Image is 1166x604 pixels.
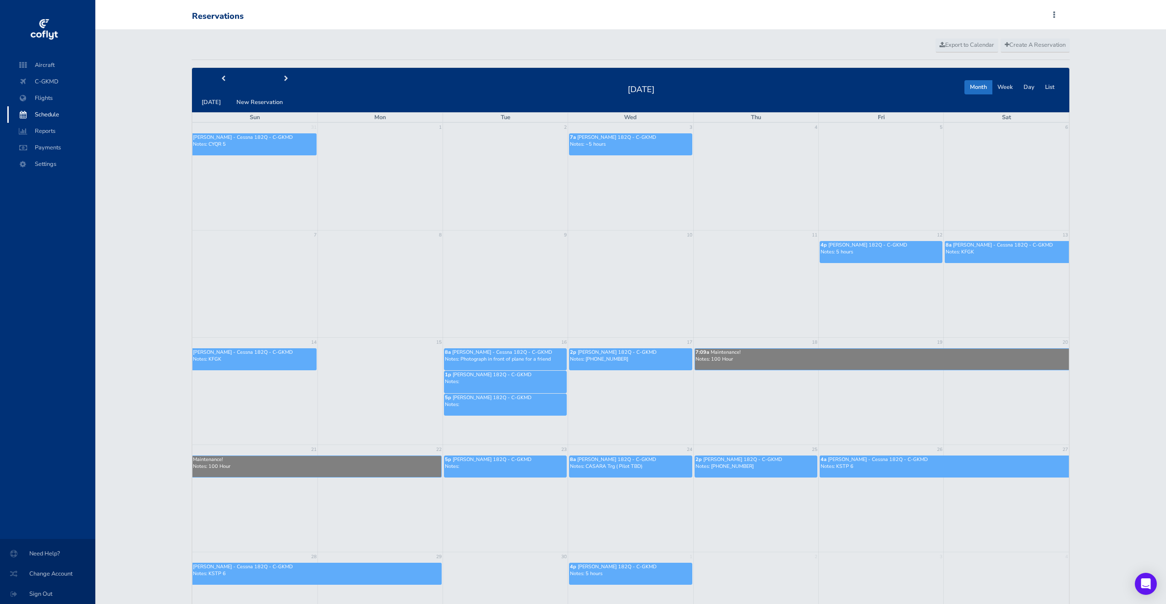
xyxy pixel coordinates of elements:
[570,141,691,148] p: Notes: ~5 hours
[445,401,566,408] p: Notes:
[438,231,443,240] a: 8
[1064,123,1069,132] a: 6
[374,113,386,121] span: Mon
[689,552,693,561] a: 1
[445,456,451,463] span: 5p
[11,566,84,582] span: Change Account
[445,371,451,378] span: 1p
[814,552,818,561] a: 2
[193,349,293,356] span: [PERSON_NAME] - Cessna 182Q - C-GKMD
[936,38,998,52] a: Export to Calendar
[313,231,318,240] a: 7
[686,338,693,347] a: 17
[936,338,943,347] a: 19
[16,90,86,106] span: Flights
[1005,41,1066,49] span: Create A Reservation
[16,156,86,172] span: Settings
[310,338,318,347] a: 14
[250,113,260,121] span: Sun
[1001,38,1070,52] a: Create A Reservation
[1062,338,1069,347] a: 20
[193,463,441,470] p: Notes: 100 Hour
[1018,80,1040,94] button: Day
[821,463,1068,470] p: Notes: KSTP 6
[1062,445,1069,454] a: 27
[193,134,293,141] span: [PERSON_NAME] - Cessna 182Q - C-GKMD
[936,231,943,240] a: 12
[193,570,441,577] p: Notes: KSTP 6
[1064,552,1069,561] a: 4
[570,563,576,570] span: 4p
[821,456,827,463] span: 4a
[939,123,943,132] a: 5
[992,80,1018,94] button: Week
[821,248,942,255] p: Notes: 5 hours
[192,11,244,22] div: Reservations
[624,113,637,121] span: Wed
[310,445,318,454] a: 21
[946,248,1068,255] p: Notes: KFGK
[16,139,86,156] span: Payments
[577,456,656,463] span: [PERSON_NAME] 182Q - C-GKMD
[445,378,566,385] p: Notes:
[711,349,740,356] span: Maintenance!
[695,356,1069,362] p: Notes: 100 Hour
[445,394,451,401] span: 5p
[689,123,693,132] a: 3
[560,445,568,454] a: 23
[751,113,761,121] span: Thu
[570,134,576,141] span: 7a
[560,338,568,347] a: 16
[703,456,782,463] span: [PERSON_NAME] 182Q - C-GKMD
[828,242,907,248] span: [PERSON_NAME] 182Q - C-GKMD
[953,242,1053,248] span: [PERSON_NAME] - Cessna 182Q - C-GKMD
[686,231,693,240] a: 10
[1002,113,1011,121] span: Sat
[811,338,818,347] a: 18
[255,72,318,86] button: next
[453,456,531,463] span: [PERSON_NAME] 182Q - C-GKMD
[570,456,576,463] span: 8a
[16,73,86,90] span: C-GKMD
[445,463,566,470] p: Notes:
[453,394,531,401] span: [PERSON_NAME] 182Q - C-GKMD
[1040,80,1060,94] button: List
[563,123,568,132] a: 2
[878,113,885,121] span: Fri
[622,82,660,95] h2: [DATE]
[445,349,451,356] span: 8a
[946,242,952,248] span: 8a
[563,231,568,240] a: 9
[811,231,818,240] a: 11
[811,445,818,454] a: 25
[16,123,86,139] span: Reports
[1062,231,1069,240] a: 13
[435,552,443,561] a: 29
[11,586,84,602] span: Sign Out
[452,349,552,356] span: [PERSON_NAME] - Cessna 182Q - C-GKMD
[196,95,226,110] button: [DATE]
[939,552,943,561] a: 3
[438,123,443,132] a: 1
[29,16,59,44] img: coflyt logo
[445,356,566,362] p: Notes: Photograph in front of plane for a friend
[453,371,531,378] span: [PERSON_NAME] 182Q - C-GKMD
[11,545,84,562] span: Need Help?
[193,356,316,362] p: Notes: KFGK
[560,552,568,561] a: 30
[501,113,510,121] span: Tue
[828,456,928,463] span: [PERSON_NAME] - Cessna 182Q - C-GKMD
[578,349,657,356] span: [PERSON_NAME] 182Q - C-GKMD
[16,57,86,73] span: Aircraft
[231,95,288,110] button: New Reservation
[695,456,702,463] span: 2p
[192,72,255,86] button: prev
[570,463,691,470] p: Notes: CASARA Trg ( Pilot TBD)
[435,445,443,454] a: 22
[695,349,709,356] span: 7:09a
[193,456,223,463] span: Maintenance!
[193,141,316,148] p: Notes: CYQR 5
[578,563,657,570] span: [PERSON_NAME] 182Q - C-GKMD
[570,356,691,362] p: Notes: [PHONE_NUMBER]
[964,80,992,94] button: Month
